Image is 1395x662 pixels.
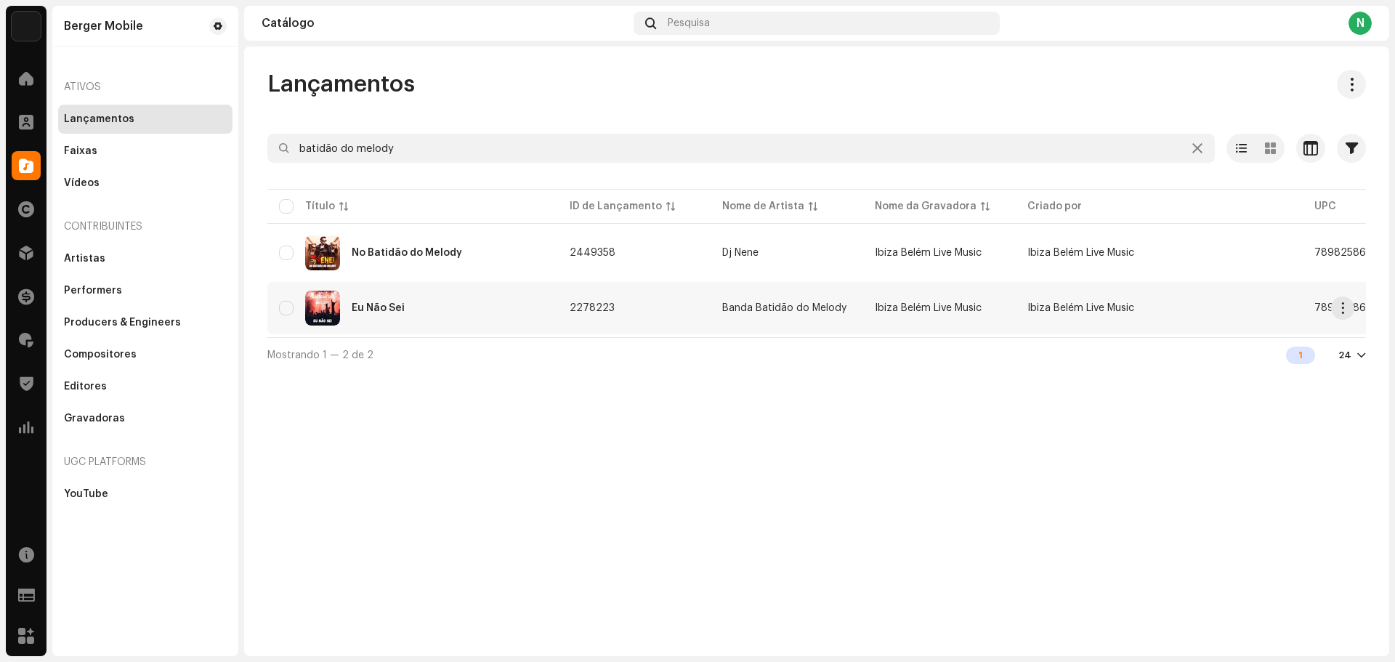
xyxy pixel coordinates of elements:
[58,404,232,433] re-m-nav-item: Gravadoras
[64,145,97,157] div: Faixas
[64,285,122,296] div: Performers
[722,248,852,258] span: Dj Nene
[58,445,232,480] re-a-nav-header: UGC Platforms
[64,413,125,424] div: Gravadoras
[352,303,405,313] div: Eu Não Sei
[64,113,134,125] div: Lançamentos
[305,235,340,270] img: dac81022-2db6-4d0b-aeeb-6d3afbd12e95
[1027,303,1134,313] span: Ibiza Belém Live Music
[875,248,982,258] span: Ibiza Belém Live Music
[58,105,232,134] re-m-nav-item: Lançamentos
[58,308,232,337] re-m-nav-item: Producers & Engineers
[58,276,232,305] re-m-nav-item: Performers
[262,17,628,29] div: Catálogo
[305,199,335,214] div: Título
[64,317,181,328] div: Producers & Engineers
[64,253,105,265] div: Artistas
[58,169,232,198] re-m-nav-item: Vídeos
[305,291,340,326] img: 2b01b741-6b65-441b-bc22-bda31acee6c3
[1027,248,1134,258] span: Ibiza Belém Live Music
[875,199,976,214] div: Nome da Gravadora
[12,12,41,41] img: 70c0b94c-19e5-4c8c-a028-e13e35533bab
[267,134,1215,163] input: Pesquisa
[570,199,662,214] div: ID de Lançamento
[64,381,107,392] div: Editores
[668,17,710,29] span: Pesquisa
[722,248,759,258] div: Dj Nene
[1338,350,1351,361] div: 24
[58,340,232,369] re-m-nav-item: Compositores
[58,137,232,166] re-m-nav-item: Faixas
[722,303,852,313] span: Banda Batidão do Melody
[570,303,615,313] span: 2278223
[1286,347,1315,364] div: 1
[267,350,373,360] span: Mostrando 1 — 2 de 2
[1348,12,1372,35] div: N
[64,488,108,500] div: YouTube
[722,303,846,313] div: Banda Batidão do Melody
[58,70,232,105] re-a-nav-header: Ativos
[64,20,143,32] div: Berger Mobile
[722,199,804,214] div: Nome de Artista
[58,244,232,273] re-m-nav-item: Artistas
[570,248,615,258] span: 2449358
[58,372,232,401] re-m-nav-item: Editores
[267,70,415,99] span: Lançamentos
[64,349,137,360] div: Compositores
[352,248,462,258] div: No Batidão do Melody
[875,303,982,313] span: Ibiza Belém Live Music
[58,480,232,509] re-m-nav-item: YouTube
[58,209,232,244] re-a-nav-header: Contribuintes
[64,177,100,189] div: Vídeos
